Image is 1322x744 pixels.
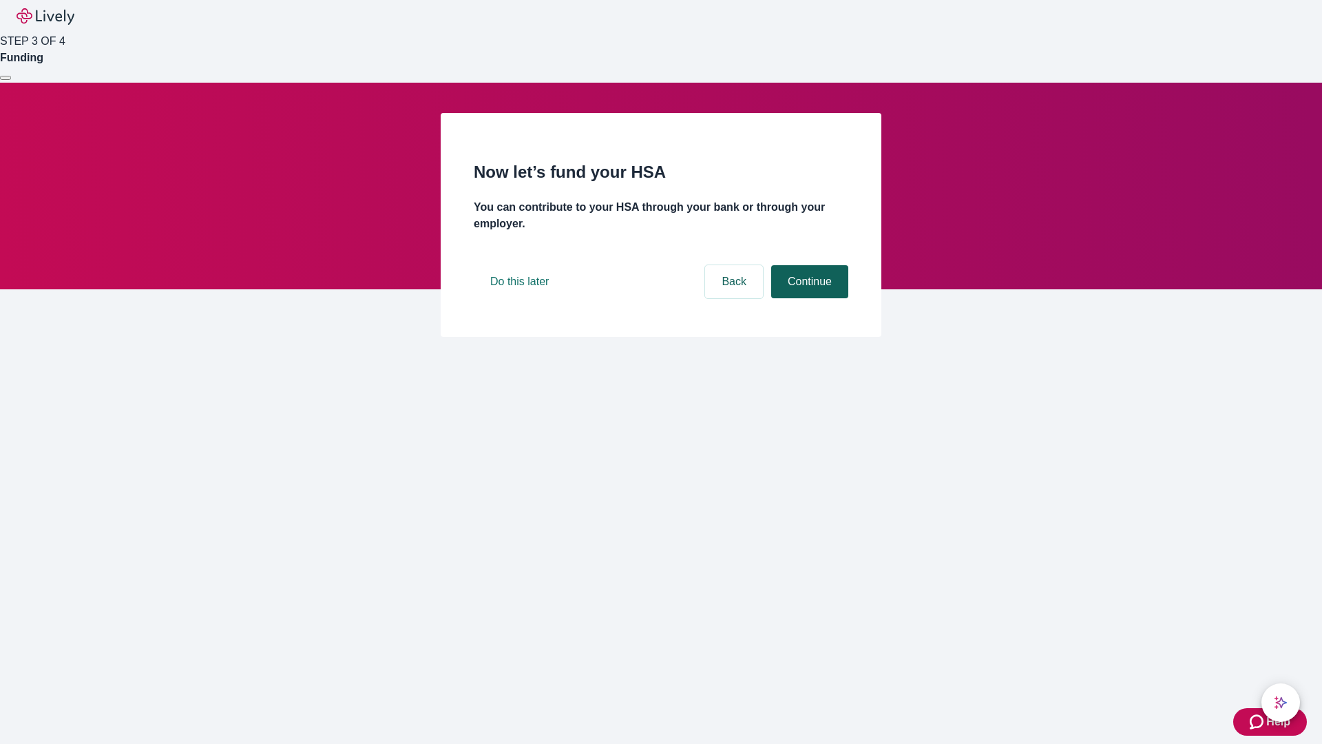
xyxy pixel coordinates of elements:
button: chat [1261,683,1300,722]
button: Zendesk support iconHelp [1233,708,1307,736]
svg: Lively AI Assistant [1274,696,1288,710]
img: Lively [17,8,74,25]
button: Back [705,265,763,298]
svg: Zendesk support icon [1250,714,1266,730]
h2: Now let’s fund your HSA [474,160,848,185]
span: Help [1266,714,1290,730]
button: Continue [771,265,848,298]
button: Do this later [474,265,565,298]
h4: You can contribute to your HSA through your bank or through your employer. [474,199,848,232]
